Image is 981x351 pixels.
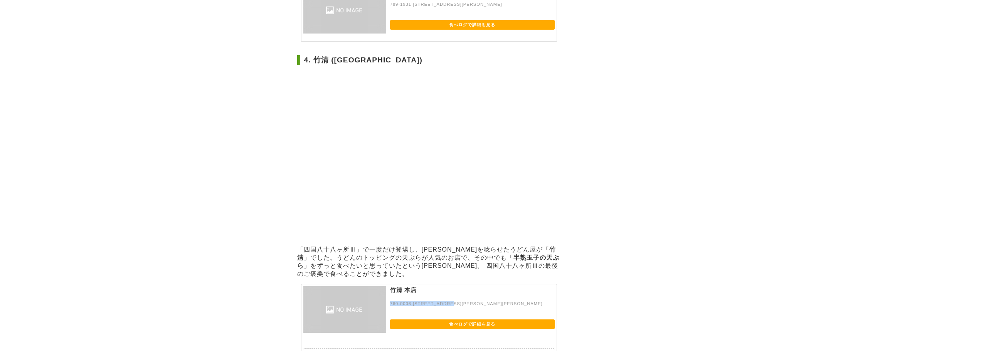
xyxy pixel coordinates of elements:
[297,246,561,278] p: 「四国八十八ヶ所Ⅲ」で一度だけ登場し、[PERSON_NAME]を唸らせたうどん屋が「 」でした。うどんのトッピングの天ぷらが人気のお店で、その中でも「 」をずっと食べたいと思っていたという[P...
[390,319,555,329] a: 食べログで詳細を見る
[390,2,555,14] p: 789-1931 [STREET_ADDRESS][PERSON_NAME]
[390,20,555,30] a: 食べログで詳細を見る
[297,55,561,65] h2: 4. 竹清 ([GEOGRAPHIC_DATA])
[390,286,555,301] p: 竹清 本店
[390,301,555,313] p: 760-0006 [STREET_ADDRESS][PERSON_NAME][PERSON_NAME]
[303,286,386,333] img: 竹清 本店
